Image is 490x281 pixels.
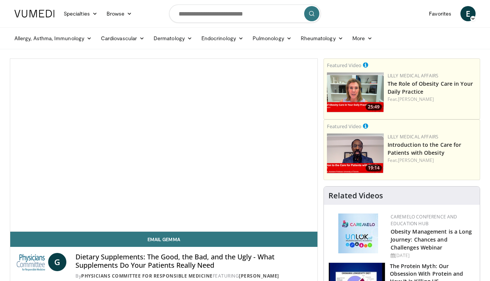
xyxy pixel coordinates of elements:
[75,273,311,279] div: By FEATURING
[96,31,149,46] a: Cardiovascular
[328,191,383,200] h4: Related Videos
[14,10,55,17] img: VuMedi Logo
[327,72,384,112] img: e1208b6b-349f-4914-9dd7-f97803bdbf1d.png.150x105_q85_crop-smart_upscale.png
[197,31,248,46] a: Endocrinology
[391,252,474,259] div: [DATE]
[388,72,439,79] a: Lilly Medical Affairs
[327,123,361,130] small: Featured Video
[388,141,462,156] a: Introduction to the Care for Patients with Obesity
[391,213,457,227] a: CaReMeLO Conference and Education Hub
[398,96,434,102] a: [PERSON_NAME]
[81,273,213,279] a: Physicians Committee for Responsible Medicine
[366,165,382,171] span: 19:14
[149,31,197,46] a: Dermatology
[16,253,45,271] img: Physicians Committee for Responsible Medicine
[388,133,439,140] a: Lilly Medical Affairs
[10,232,317,247] a: Email Gemma
[10,59,317,232] video-js: Video Player
[424,6,456,21] a: Favorites
[59,6,102,21] a: Specialties
[327,133,384,173] img: acc2e291-ced4-4dd5-b17b-d06994da28f3.png.150x105_q85_crop-smart_upscale.png
[48,253,66,271] a: G
[327,133,384,173] a: 19:14
[327,62,361,69] small: Featured Video
[460,6,476,21] a: E
[327,72,384,112] a: 25:49
[366,104,382,110] span: 25:49
[391,228,472,251] a: Obesity Management is a Long Journey: Chances and Challenges Webinar
[398,157,434,163] a: [PERSON_NAME]
[388,96,477,103] div: Feat.
[348,31,377,46] a: More
[75,253,311,269] h4: Dietary Supplements: The Good, the Bad, and the Ugly - What Supplements Do Your Patients Really Need
[10,31,96,46] a: Allergy, Asthma, Immunology
[102,6,137,21] a: Browse
[239,273,279,279] a: [PERSON_NAME]
[248,31,296,46] a: Pulmonology
[296,31,348,46] a: Rheumatology
[388,157,477,164] div: Feat.
[338,213,378,253] img: 45df64a9-a6de-482c-8a90-ada250f7980c.png.150x105_q85_autocrop_double_scale_upscale_version-0.2.jpg
[388,80,473,95] a: The Role of Obesity Care in Your Daily Practice
[169,5,321,23] input: Search topics, interventions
